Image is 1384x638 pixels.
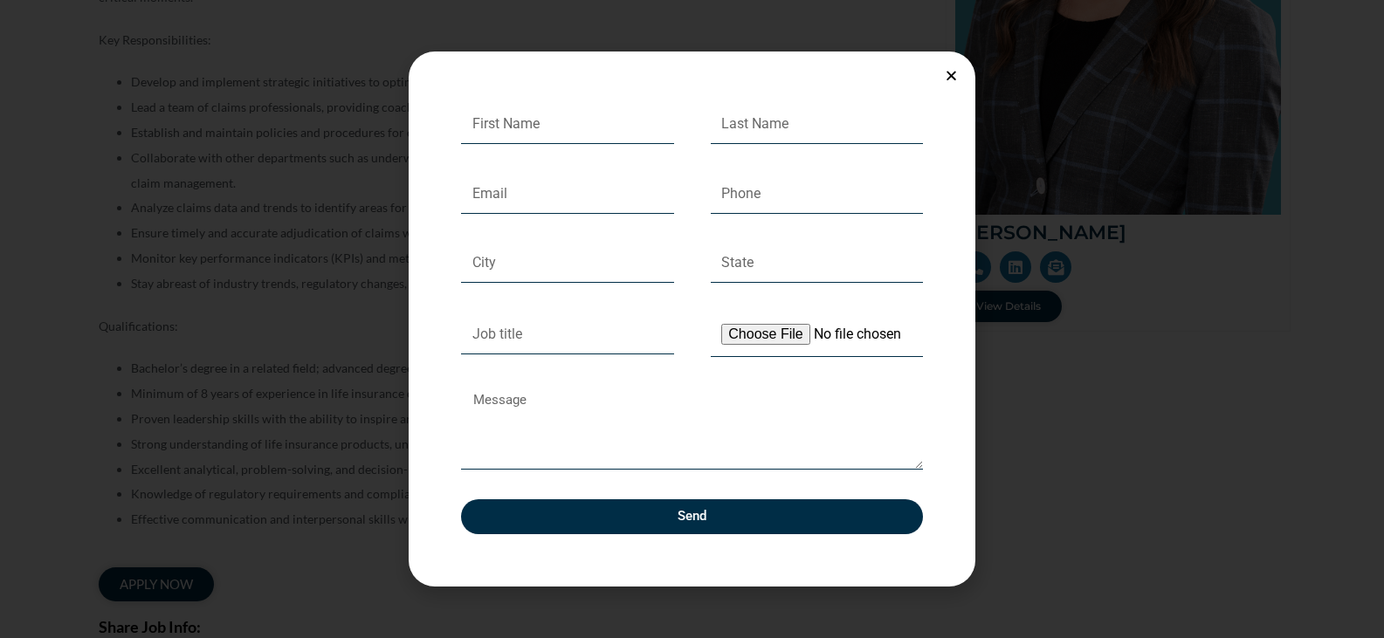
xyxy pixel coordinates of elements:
input: Email [461,174,674,214]
input: City [461,244,674,284]
a: Close [945,69,958,82]
input: Last Name [711,104,924,144]
button: Send [461,499,923,534]
span: Send [678,510,706,523]
input: State [711,244,924,284]
input: Only numbers and phone characters (#, -, *, etc) are accepted. [711,174,924,214]
input: First Name [461,104,674,144]
input: Job title [461,315,674,355]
